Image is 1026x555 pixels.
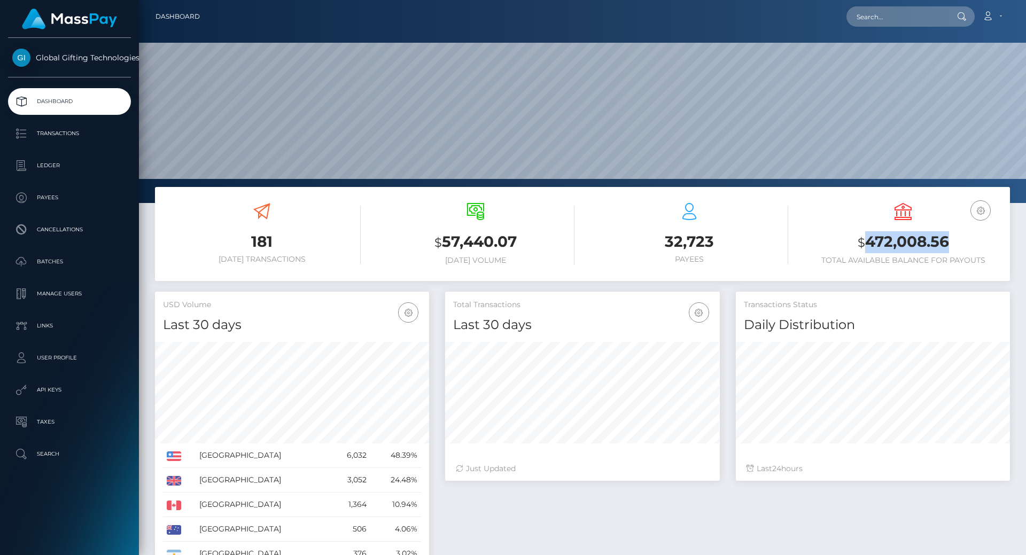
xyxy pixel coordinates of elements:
[8,53,131,62] span: Global Gifting Technologies Inc
[329,468,370,493] td: 3,052
[590,231,788,252] h3: 32,723
[12,93,127,110] p: Dashboard
[8,345,131,371] a: User Profile
[329,517,370,542] td: 506
[12,382,127,398] p: API Keys
[196,517,329,542] td: [GEOGRAPHIC_DATA]
[804,231,1002,253] h3: 472,008.56
[12,254,127,270] p: Batches
[744,316,1002,334] h4: Daily Distribution
[804,256,1002,265] h6: Total Available Balance for Payouts
[167,501,181,510] img: CA.png
[858,235,865,250] small: $
[329,443,370,468] td: 6,032
[167,451,181,461] img: US.png
[12,414,127,430] p: Taxes
[744,300,1002,310] h5: Transactions Status
[772,464,781,473] span: 24
[8,152,131,179] a: Ledger
[12,158,127,174] p: Ledger
[163,255,361,264] h6: [DATE] Transactions
[370,517,422,542] td: 4.06%
[12,350,127,366] p: User Profile
[12,446,127,462] p: Search
[167,476,181,486] img: GB.png
[8,120,131,147] a: Transactions
[8,88,131,115] a: Dashboard
[8,248,131,275] a: Batches
[434,235,442,250] small: $
[370,443,422,468] td: 48.39%
[377,256,574,265] h6: [DATE] Volume
[163,231,361,252] h3: 181
[329,493,370,517] td: 1,364
[370,493,422,517] td: 10.94%
[8,280,131,307] a: Manage Users
[12,190,127,206] p: Payees
[747,463,999,474] div: Last hours
[12,222,127,238] p: Cancellations
[370,468,422,493] td: 24.48%
[12,126,127,142] p: Transactions
[8,377,131,403] a: API Keys
[8,409,131,435] a: Taxes
[8,216,131,243] a: Cancellations
[196,493,329,517] td: [GEOGRAPHIC_DATA]
[8,184,131,211] a: Payees
[377,231,574,253] h3: 57,440.07
[846,6,947,27] input: Search...
[590,255,788,264] h6: Payees
[163,300,421,310] h5: USD Volume
[163,316,421,334] h4: Last 30 days
[12,318,127,334] p: Links
[196,468,329,493] td: [GEOGRAPHIC_DATA]
[453,300,711,310] h5: Total Transactions
[196,443,329,468] td: [GEOGRAPHIC_DATA]
[22,9,117,29] img: MassPay Logo
[456,463,709,474] div: Just Updated
[8,441,131,467] a: Search
[167,525,181,535] img: AU.png
[8,312,131,339] a: Links
[12,49,30,67] img: Global Gifting Technologies Inc
[156,5,200,28] a: Dashboard
[453,316,711,334] h4: Last 30 days
[12,286,127,302] p: Manage Users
